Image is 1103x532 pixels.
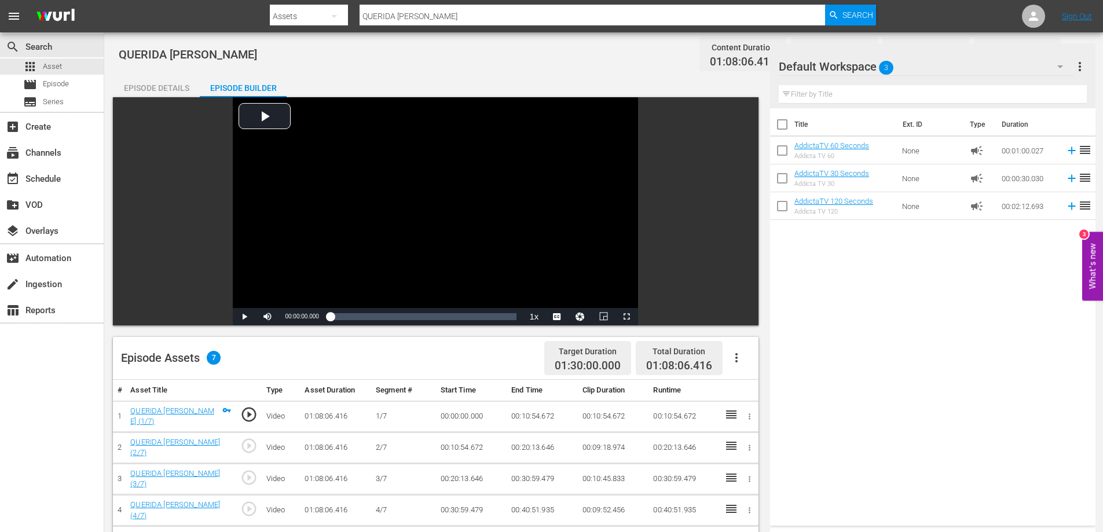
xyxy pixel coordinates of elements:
button: Captions [545,308,569,325]
a: AddictaTV 30 Seconds [794,169,869,178]
th: # [113,380,126,401]
td: 00:40:51.935 [507,495,578,526]
button: Open Feedback Widget [1082,232,1103,300]
a: QUERIDA [PERSON_NAME] (4/7) [130,500,220,520]
a: QUERIDA [PERSON_NAME] (2/7) [130,438,220,457]
div: Addicta TV 60 [794,152,869,160]
button: Play [233,308,256,325]
td: 00:10:54.672 [578,401,649,432]
th: Asset Title [126,380,236,401]
td: 01:08:06.416 [300,495,371,526]
button: Episode Builder [200,74,287,97]
td: 00:09:52.456 [578,495,649,526]
td: 00:30:59.479 [648,463,720,494]
svg: Add to Episode [1065,172,1078,185]
td: 01:08:06.416 [300,432,371,463]
a: Sign Out [1062,12,1092,21]
td: 00:40:51.935 [648,495,720,526]
span: Automation [6,251,20,265]
div: Ad Duration [801,39,867,56]
span: Overlays [6,224,20,238]
div: Addicta TV 30 [794,180,869,188]
button: Playback Rate [522,308,545,325]
span: Ingestion [6,277,20,291]
td: 3/7 [371,463,435,494]
span: reorder [1078,143,1092,157]
button: Jump To Time [569,308,592,325]
td: 00:20:13.646 [436,463,507,494]
a: QUERIDA [PERSON_NAME] (1/7) [130,406,214,426]
td: 4/7 [371,495,435,526]
svg: Add to Episode [1065,144,1078,157]
button: Episode Details [113,74,200,97]
button: more_vert [1073,53,1087,80]
span: play_circle_outline [240,406,258,423]
td: 01:08:06.416 [300,463,371,494]
span: 00:00:00.000 [285,313,318,320]
td: 00:10:45.833 [578,463,649,494]
td: 00:20:13.646 [507,432,578,463]
span: Channels [6,146,20,160]
td: 00:00:30.030 [997,164,1061,192]
th: Type [963,108,995,141]
th: End Time [507,380,578,401]
span: play_circle_outline [240,500,258,518]
span: Schedule [6,172,20,186]
span: VOD [6,198,20,212]
div: Default Workspace [779,50,1074,83]
td: 00:10:54.672 [507,401,578,432]
td: Video [262,463,301,494]
span: Episode [43,78,69,90]
th: Title [794,108,896,141]
span: 01:08:06.416 [710,56,776,69]
td: None [897,164,965,192]
td: 00:10:54.672 [436,432,507,463]
span: Search [6,40,20,54]
td: None [897,192,965,220]
span: Reports [6,303,20,317]
td: 00:30:59.479 [507,463,578,494]
th: Start Time [436,380,507,401]
td: 00:01:00.027 [997,137,1061,164]
td: 4 [113,495,126,526]
td: 00:02:12.693 [997,192,1061,220]
span: Ad [970,144,984,157]
button: Mute [256,308,279,325]
td: 00:10:54.672 [648,401,720,432]
td: None [897,137,965,164]
td: 00:20:13.646 [648,432,720,463]
div: Promo Duration [893,39,959,56]
td: 2 [113,432,126,463]
div: Total Duration [984,39,1050,56]
th: Duration [995,108,1064,141]
td: Video [262,401,301,432]
td: 00:30:59.479 [436,495,507,526]
div: Total Duration [646,343,712,359]
a: QUERIDA [PERSON_NAME] (3/7) [130,469,220,489]
td: 00:09:18.974 [578,432,649,463]
div: Addicta TV 120 [794,208,873,215]
td: Video [262,495,301,526]
div: Video Player [233,97,638,325]
span: Asset [23,60,37,74]
span: Series [43,96,64,108]
div: Progress Bar [331,313,517,320]
td: 2/7 [371,432,435,463]
th: Asset Duration [300,380,371,401]
button: Fullscreen [615,308,638,325]
a: AddictaTV 120 Seconds [794,197,873,206]
span: 01:08:06.416 [646,359,712,372]
td: 1 [113,401,126,432]
div: Target Duration [555,343,621,359]
span: play_circle_outline [240,437,258,454]
span: Ad [970,171,984,185]
img: ans4CAIJ8jUAAAAAAAAAAAAAAAAAAAAAAAAgQb4GAAAAAAAAAAAAAAAAAAAAAAAAJMjXAAAAAAAAAAAAAAAAAAAAAAAAgAT5G... [28,3,83,30]
button: Search [825,5,876,25]
th: Type [262,380,301,401]
div: Episode Assets [121,351,221,365]
span: 3 [879,56,893,80]
span: Ad [970,199,984,213]
span: Create [6,120,20,134]
span: more_vert [1073,60,1087,74]
div: 3 [1079,229,1089,239]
